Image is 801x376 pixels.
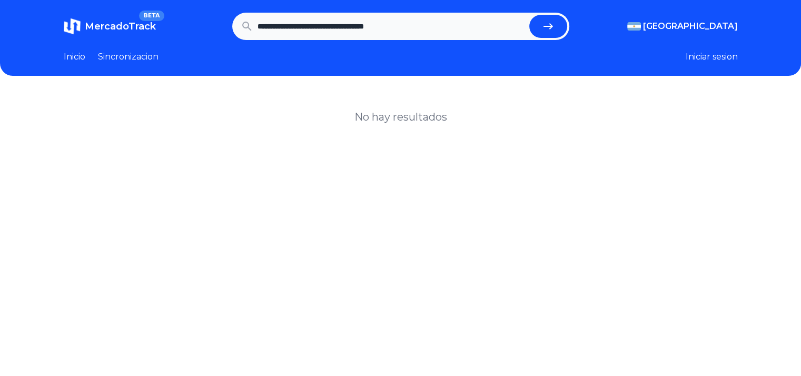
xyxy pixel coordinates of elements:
span: BETA [139,11,164,21]
button: Iniciar sesion [686,51,738,63]
img: MercadoTrack [64,18,81,35]
img: Argentina [627,22,641,31]
a: MercadoTrackBETA [64,18,156,35]
span: [GEOGRAPHIC_DATA] [643,20,738,33]
a: Sincronizacion [98,51,159,63]
span: MercadoTrack [85,21,156,32]
button: [GEOGRAPHIC_DATA] [627,20,738,33]
h1: No hay resultados [354,110,447,124]
a: Inicio [64,51,85,63]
